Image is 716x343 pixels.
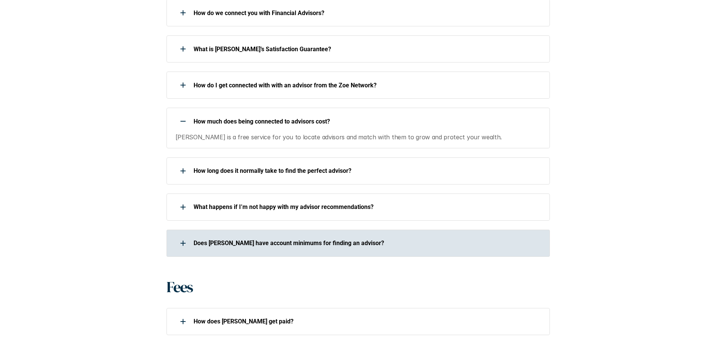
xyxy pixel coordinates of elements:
[194,239,540,247] p: Does [PERSON_NAME] have account minimums for finding an advisor?
[194,82,540,89] p: How do I get connected with with an advisor from the Zoe Network?
[194,118,540,125] p: How much does being connected to advisors cost?
[194,203,540,210] p: What happens if I’m not happy with my advisor recommendations?
[176,133,540,142] p: [PERSON_NAME] is a free service for you to locate advisors and match with them to grow and protec...
[194,167,540,174] p: How long does it normally take to find the perfect advisor?
[194,318,540,325] p: How does [PERSON_NAME] get paid?
[194,9,540,17] p: How do we connect you with Financial Advisors?
[194,46,540,53] p: What is [PERSON_NAME]’s Satisfaction Guarantee?
[167,278,192,296] h1: Fees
